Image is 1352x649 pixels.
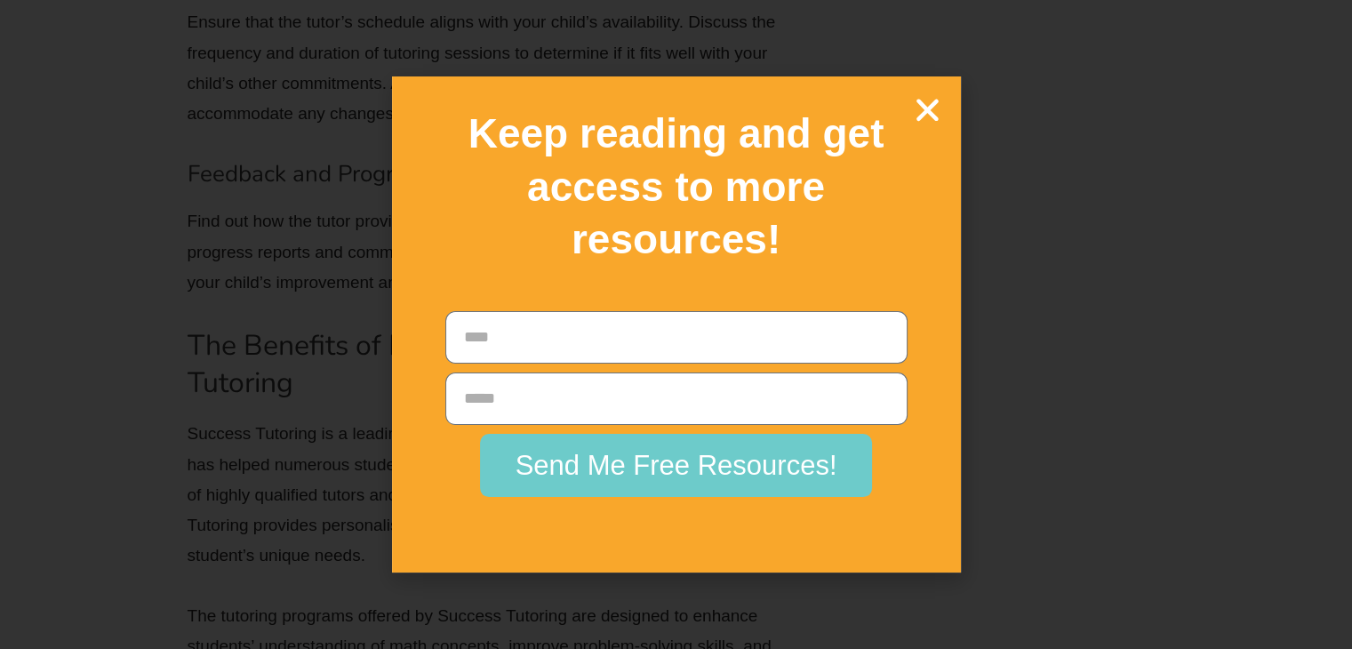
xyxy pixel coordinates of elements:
h2: Keep reading and get access to more resources! [423,108,930,267]
a: Close [912,94,943,125]
span: Send Me Free Resources! [516,452,837,479]
iframe: Chat Widget [1056,449,1352,649]
button: Send Me Free Resources! [480,434,873,497]
form: New Form [445,311,908,506]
